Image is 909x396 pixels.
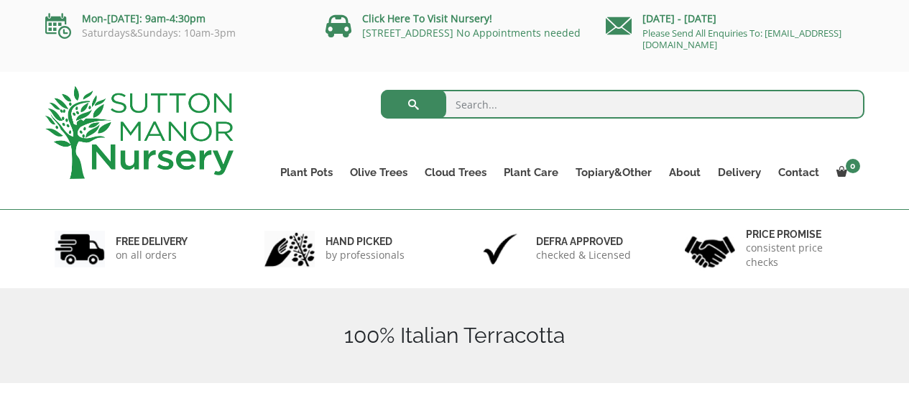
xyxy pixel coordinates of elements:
a: About [660,162,709,183]
p: checked & Licensed [536,248,631,262]
a: Topiary&Other [567,162,660,183]
h6: Price promise [746,228,855,241]
a: Click Here To Visit Nursery! [362,11,492,25]
a: Olive Trees [341,162,416,183]
h6: Defra approved [536,235,631,248]
a: Plant Care [495,162,567,183]
a: [STREET_ADDRESS] No Appointments needed [362,26,581,40]
a: Please Send All Enquiries To: [EMAIL_ADDRESS][DOMAIN_NAME] [642,27,841,51]
p: Saturdays&Sundays: 10am-3pm [45,27,304,39]
a: Plant Pots [272,162,341,183]
p: [DATE] - [DATE] [606,10,864,27]
p: by professionals [326,248,405,262]
input: Search... [381,90,864,119]
img: 3.jpg [475,231,525,267]
img: logo [45,86,234,179]
h6: hand picked [326,235,405,248]
h1: 100% Italian Terracotta [45,323,864,349]
img: 2.jpg [264,231,315,267]
a: Contact [770,162,828,183]
h6: FREE DELIVERY [116,235,188,248]
a: Delivery [709,162,770,183]
span: 0 [846,159,860,173]
a: 0 [828,162,864,183]
a: Cloud Trees [416,162,495,183]
img: 4.jpg [685,227,735,271]
img: 1.jpg [55,231,105,267]
p: Mon-[DATE]: 9am-4:30pm [45,10,304,27]
p: consistent price checks [746,241,855,270]
p: on all orders [116,248,188,262]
